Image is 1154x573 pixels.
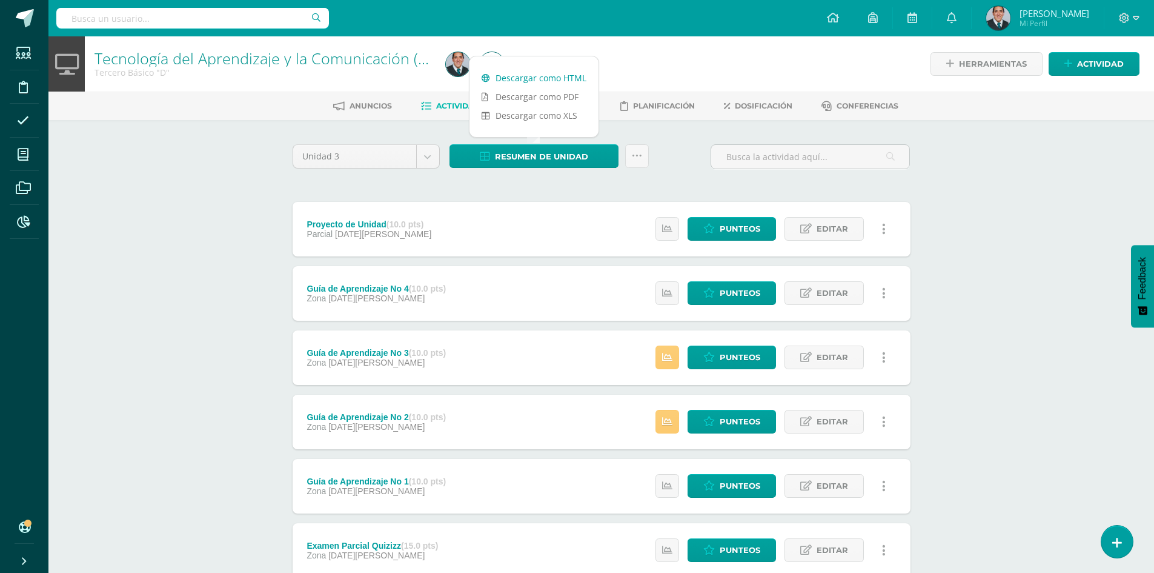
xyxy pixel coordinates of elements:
span: Conferencias [837,101,898,110]
a: Punteos [688,410,776,434]
span: Editar [817,410,848,433]
span: Actividad [1077,53,1124,75]
span: Editar [817,346,848,369]
span: Actividades [436,101,489,110]
div: Examen Parcial Quizizz [307,541,438,551]
span: Planificación [633,101,695,110]
a: Conferencias [821,96,898,116]
strong: (15.0 pts) [401,541,438,551]
a: Descargar como XLS [469,106,599,125]
a: Punteos [688,281,776,305]
strong: (10.0 pts) [409,412,446,422]
input: Busca la actividad aquí... [711,145,909,169]
a: Punteos [688,346,776,369]
span: [DATE][PERSON_NAME] [328,486,425,496]
span: Zona [307,358,326,367]
span: Editar [817,282,848,304]
a: Punteos [688,474,776,498]
a: Descargar como PDF [469,87,599,106]
span: Zona [307,293,326,303]
span: Herramientas [959,53,1027,75]
span: Feedback [1137,257,1148,300]
span: [DATE][PERSON_NAME] [328,422,425,432]
span: Zona [307,422,326,432]
input: Busca un usuario... [56,8,329,28]
a: Actividades [421,96,489,116]
span: Editar [817,218,848,240]
span: Punteos [720,218,760,240]
span: Resumen de unidad [495,146,588,168]
a: Punteos [688,217,776,241]
span: Parcial [307,229,333,239]
img: da59f6ea21f93948affb263ca1346426.png [480,52,504,76]
span: Mi Perfil [1020,18,1089,28]
a: Descargar como HTML [469,69,599,87]
a: Herramientas [930,52,1043,76]
a: Dosificación [724,96,792,116]
a: Punteos [688,538,776,562]
div: Tercero Básico 'D' [95,67,431,78]
a: Planificación [620,96,695,116]
strong: (10.0 pts) [386,219,423,229]
span: Unidad 3 [302,145,407,168]
span: [DATE][PERSON_NAME] [328,551,425,560]
span: [DATE][PERSON_NAME] [328,293,425,303]
h1: Tecnología del Aprendizaje y la Comunicación (TIC) [95,50,431,67]
div: Guía de Aprendizaje No 2 [307,412,446,422]
span: [DATE][PERSON_NAME] [328,358,425,367]
a: Resumen de unidad [449,144,618,168]
img: a9976b1cad2e56b1ca6362e8fabb9e16.png [986,6,1010,30]
strong: (10.0 pts) [409,477,446,486]
span: Zona [307,551,326,560]
span: Punteos [720,346,760,369]
span: Punteos [720,282,760,304]
span: [PERSON_NAME] [1020,7,1089,19]
span: Anuncios [350,101,392,110]
div: Guía de Aprendizaje No 4 [307,284,446,293]
span: Zona [307,486,326,496]
a: Unidad 3 [293,145,439,168]
a: Tecnología del Aprendizaje y la Comunicación (TIC) [95,48,443,69]
span: Dosificación [735,101,792,110]
a: Anuncios [333,96,392,116]
img: a9976b1cad2e56b1ca6362e8fabb9e16.png [446,52,470,76]
button: Feedback - Mostrar encuesta [1131,245,1154,327]
span: Punteos [720,475,760,497]
span: Punteos [720,539,760,561]
strong: (10.0 pts) [409,348,446,358]
div: Guía de Aprendizaje No 1 [307,477,446,486]
span: Editar [817,539,848,561]
span: Editar [817,475,848,497]
a: Actividad [1049,52,1139,76]
div: Guía de Aprendizaje No 3 [307,348,446,358]
div: Proyecto de Unidad [307,219,431,229]
span: [DATE][PERSON_NAME] [335,229,431,239]
strong: (10.0 pts) [409,284,446,293]
span: Punteos [720,410,760,433]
